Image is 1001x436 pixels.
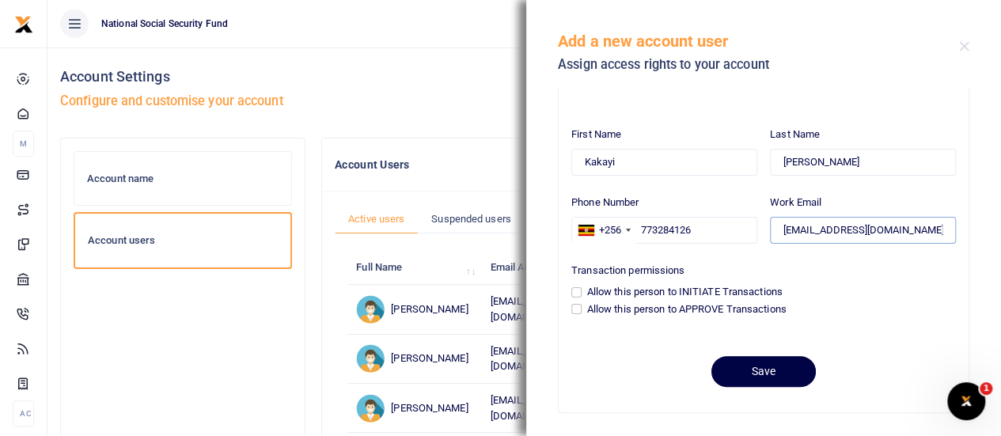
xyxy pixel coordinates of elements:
td: [EMAIL_ADDRESS][DOMAIN_NAME] [481,285,626,334]
td: [PERSON_NAME] [347,335,481,384]
input: Last Name [770,149,956,176]
label: Phone Number [571,195,639,210]
a: Suspended users [418,204,525,234]
h5: Assign access rights to your account [558,57,959,73]
label: Allow this person to INITIATE Transactions [587,284,783,300]
label: Allow this person to APPROVE Transactions [587,301,787,317]
th: Full Name: activate to sort column ascending [347,251,481,285]
button: Close [959,41,969,51]
h6: Account name [87,173,279,185]
h5: Add a new account user [558,32,959,51]
div: +256 [599,222,621,238]
input: First Name [571,149,757,176]
a: logo-small logo-large logo-large [14,17,33,29]
h6: Account users [88,234,278,247]
h4: Account Users [335,156,855,173]
button: Save [711,356,816,387]
td: [EMAIL_ADDRESS][DOMAIN_NAME] [481,335,626,384]
span: National Social Security Fund [95,17,234,31]
label: First Name [571,127,621,142]
label: Work Email [770,195,821,210]
label: Transaction permissions [571,263,684,279]
iframe: Intercom live chat [947,382,985,420]
img: logo-small [14,15,33,34]
a: Active users [335,204,418,234]
a: Account users [74,212,292,269]
li: M [13,131,34,157]
td: [EMAIL_ADDRESS][DOMAIN_NAME] [481,384,626,433]
label: Last Name [770,127,820,142]
th: Email Address: activate to sort column ascending [481,251,626,285]
div: Uganda: +256 [572,218,635,243]
a: Invited users [525,204,610,234]
a: Account name [74,151,292,207]
h4: Account Settings [60,68,988,85]
li: Ac [13,400,34,427]
input: Enter work email [770,217,956,244]
td: [PERSON_NAME] [347,285,481,334]
span: 1 [980,382,992,395]
td: [PERSON_NAME] [347,384,481,433]
h5: Configure and customise your account [60,93,988,109]
input: Enter phone number [571,217,757,244]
